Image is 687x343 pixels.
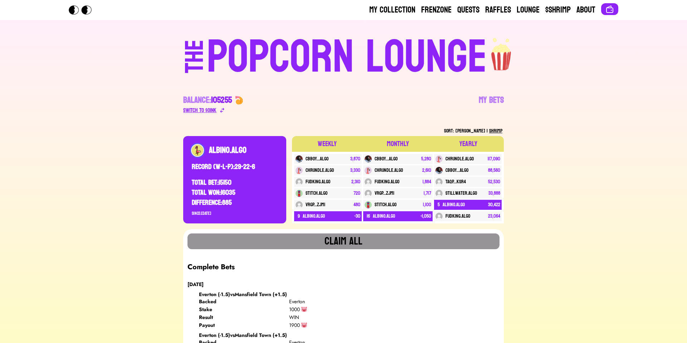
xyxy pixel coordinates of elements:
div: albino.algo [303,213,325,220]
div: 9 [298,213,300,220]
div: chrundle.algo [306,167,334,174]
img: Popcorn [69,5,97,15]
div: 16 [367,213,370,220]
div: fudking.algo [375,178,399,185]
div: fudking.algo [306,178,330,185]
div: stillwater.algo [445,190,477,197]
div: WIN [289,314,379,321]
div: chrundle.algo [445,155,474,163]
a: Frenzone [421,4,452,16]
div: Result [199,314,289,321]
div: albino.algo [443,201,465,208]
div: 52,530 [488,178,500,185]
div: 117,090 [488,155,500,163]
div: Backed [199,298,289,305]
div: POPCORN LOUNGE [207,34,487,80]
div: 33,888 [488,190,500,197]
div: chrundle.algo [375,167,403,174]
div: cbboy...algo [445,167,468,174]
a: Quests [457,4,479,16]
div: 1,717 [424,190,431,197]
div: VRGP...ZJMI [375,190,394,197]
a: About [576,4,595,16]
div: 88,560 [488,167,500,174]
div: Stake [199,306,289,313]
div: Everton [289,298,379,305]
div: 3,330 [350,167,360,174]
img: popcorn [487,32,516,72]
div: 30,422 [488,201,500,208]
div: TOTAL WON: 16035 [192,188,278,198]
div: 480 [354,201,360,208]
span: SHRIMP [489,126,502,135]
a: THEPOPCORN LOUNGEpopcorn [123,32,564,80]
div: 1,100 [423,201,431,208]
div: 3,870 [350,155,360,163]
img: 🐷 [301,306,307,312]
div: 2,310 [351,178,360,185]
img: Connect wallet [605,5,614,14]
a: My Bets [479,95,504,115]
div: -30 [354,213,360,220]
div: Everton (-1.5) vs Mansfield Town (+1.5) [199,291,500,298]
div: WEEKLY [318,139,337,149]
div: Since: [DATE] [192,211,278,216]
img: 🍤 [235,96,243,105]
div: MONTHLY [387,139,409,149]
div: THE [182,40,208,87]
div: RECORD (W-L-P): 29 - 22 - 6 [192,156,278,178]
div: Switch to $ OINK [183,106,216,115]
div: 2,610 [422,167,431,174]
div: TAQP...KSR4 [445,178,466,185]
div: fudking.algo [445,213,470,220]
div: 5 [438,201,440,208]
div: ALBINO.ALGO [209,145,278,156]
div: Complete Bets [187,253,500,281]
button: Claim all [187,233,500,249]
div: 5,280 [421,155,431,163]
div: albino.algo [373,213,395,220]
span: 105255 [211,92,232,108]
a: Raffles [485,4,511,16]
img: 🐷 [301,322,307,328]
div: 1000 [289,306,300,313]
div: 23,064 [488,213,500,220]
div: 1,884 [423,178,431,185]
div: 720 [354,190,360,197]
div: [DATE] [187,281,500,288]
div: Payout [199,322,289,329]
span: [PERSON_NAME] [455,126,485,135]
a: $Shrimp [545,4,571,16]
div: DIFFERENCE: 885 [192,198,278,208]
div: Everton (-1.5) vs Mansfield Town (+1.5) [199,332,500,339]
div: cbboy...algo [375,155,398,163]
div: Balance: [183,95,232,106]
div: 1900 [289,322,300,329]
div: cbboy...algo [306,155,328,163]
a: My Collection [369,4,415,16]
div: VRGP...ZJMI [306,201,325,208]
div: TOTAL BET: 15150 [192,178,278,188]
a: Lounge [517,4,540,16]
div: Sort: | [183,126,504,136]
div: stitch.algo [375,201,396,208]
div: YEARLY [459,139,477,149]
div: stitch.algo [306,190,327,197]
div: -1,050 [420,213,431,220]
